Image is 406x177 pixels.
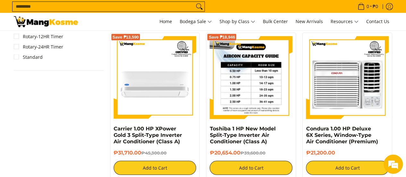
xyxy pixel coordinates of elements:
a: Contact Us [363,13,393,30]
span: Contact Us [366,18,389,24]
a: Condura 1.00 HP Deluxe 6X Series, Window-Type Air Conditioner (Premium) [306,125,378,144]
img: Toshiba 1 HP New Model Split-Type Inverter Air Conditioner (Class A) - 0 [210,36,292,119]
button: Add to Cart [210,161,292,175]
span: 0 [366,4,370,9]
del: ₱39,600.00 [240,150,265,155]
span: Bodega Sale [180,18,212,26]
span: Home [160,18,172,24]
a: Bodega Sale [177,13,215,30]
textarea: Type your message and hit 'Enter' [3,113,122,135]
nav: Main Menu [84,13,393,30]
a: Rotary-24HR Timer [14,41,63,52]
del: ₱45,300.00 [141,150,167,155]
a: Bulk Center [260,13,291,30]
img: Bodega Sale Aircon l Mang Kosme: Home Appliances Warehouse Sale [14,16,78,27]
span: Bulk Center [263,18,288,24]
div: Minimize live chat window [105,3,121,19]
div: Chat with us now [33,36,108,44]
a: Rotary-12HR Timer [14,31,63,41]
button: Search [194,2,204,11]
span: Save ₱13,590 [113,35,139,39]
span: New Arrivals [296,18,323,24]
a: Shop by Class [216,13,258,30]
a: Carrier 1.00 HP XPower Gold 3 Split-Type Inverter Air Conditioner (Class A) [114,125,182,144]
a: Toshiba 1 HP New Model Split-Type Inverter Air Conditioner (Class A) [210,125,275,144]
h6: ₱21,200.00 [306,149,389,156]
span: • [356,3,380,10]
button: Add to Cart [306,161,389,175]
h6: ₱20,654.00 [210,149,292,156]
a: Standard [14,52,43,62]
span: Resources [331,18,358,26]
h6: ₱31,710.00 [114,149,196,156]
a: New Arrivals [292,13,326,30]
button: Add to Cart [114,161,196,175]
img: Condura 1.00 HP Deluxe 6X Series, Window-Type Air Conditioner (Premium) [306,36,389,119]
span: Shop by Class [220,18,255,26]
span: ₱0 [372,4,379,9]
a: Home [156,13,175,30]
span: We're online! [37,49,89,114]
a: Resources [327,13,362,30]
span: Save ₱18,946 [209,35,235,39]
img: Carrier 1.00 HP XPower Gold 3 Split-Type Inverter Air Conditioner (Class A) [114,36,196,119]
